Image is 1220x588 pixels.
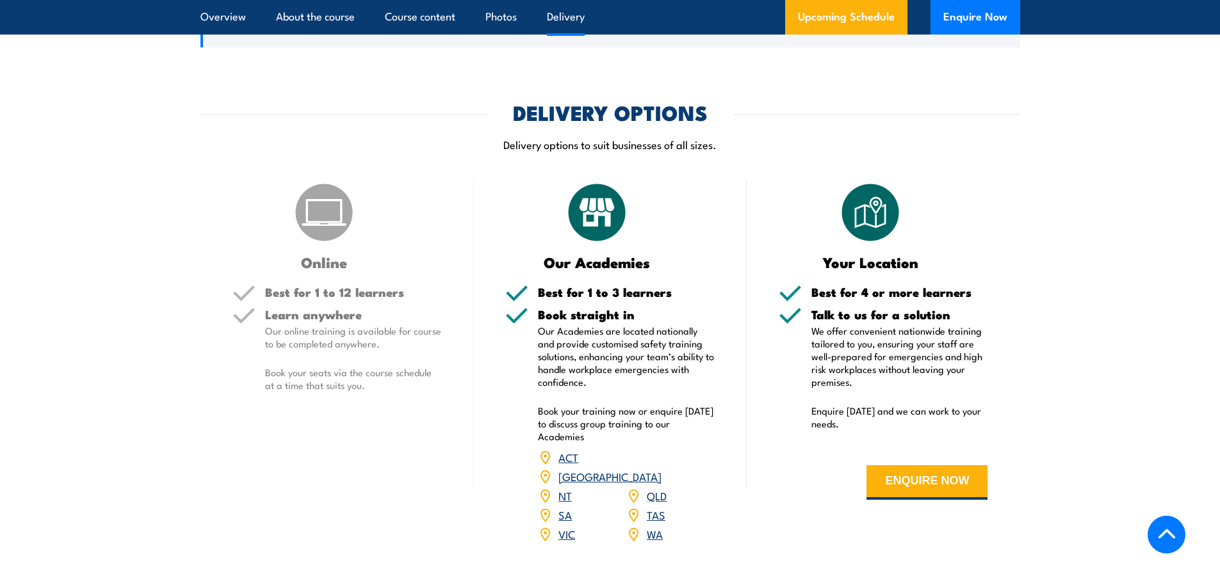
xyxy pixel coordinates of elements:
[647,526,663,541] a: WA
[538,324,715,388] p: Our Academies are located nationally and provide customised safety training solutions, enhancing ...
[200,137,1020,152] p: Delivery options to suit businesses of all sizes.
[558,526,575,541] a: VIC
[811,286,988,298] h5: Best for 4 or more learners
[265,366,442,392] p: Book your seats via the course schedule at a time that suits you.
[538,308,715,321] h5: Book straight in
[265,324,442,350] p: Our online training is available for course to be completed anywhere.
[232,255,416,269] h3: Online
[866,465,988,500] button: ENQUIRE NOW
[265,308,442,321] h5: Learn anywhere
[647,507,665,522] a: TAS
[538,404,715,443] p: Book your training now or enquire [DATE] to discuss group training to our Academies
[779,255,963,269] h3: Your Location
[558,468,662,484] a: [GEOGRAPHIC_DATA]
[558,449,578,465] a: ACT
[811,404,988,430] p: Enquire [DATE] and we can work to your needs.
[513,103,708,121] h2: DELIVERY OPTIONS
[647,488,667,503] a: QLD
[558,507,572,522] a: SA
[811,324,988,388] p: We offer convenient nationwide training tailored to you, ensuring your staff are well-prepared fo...
[265,286,442,298] h5: Best for 1 to 12 learners
[538,286,715,298] h5: Best for 1 to 3 learners
[811,308,988,321] h5: Talk to us for a solution
[505,255,689,269] h3: Our Academies
[558,488,572,503] a: NT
